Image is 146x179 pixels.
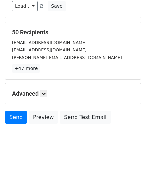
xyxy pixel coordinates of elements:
[12,90,134,97] h5: Advanced
[12,64,40,73] a: +47 more
[113,147,146,179] iframe: Chat Widget
[5,111,27,124] a: Send
[12,1,38,11] a: Load...
[48,1,65,11] button: Save
[12,40,87,45] small: [EMAIL_ADDRESS][DOMAIN_NAME]
[12,29,134,36] h5: 50 Recipients
[29,111,58,124] a: Preview
[12,47,87,52] small: [EMAIL_ADDRESS][DOMAIN_NAME]
[12,55,122,60] small: [PERSON_NAME][EMAIL_ADDRESS][DOMAIN_NAME]
[60,111,111,124] a: Send Test Email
